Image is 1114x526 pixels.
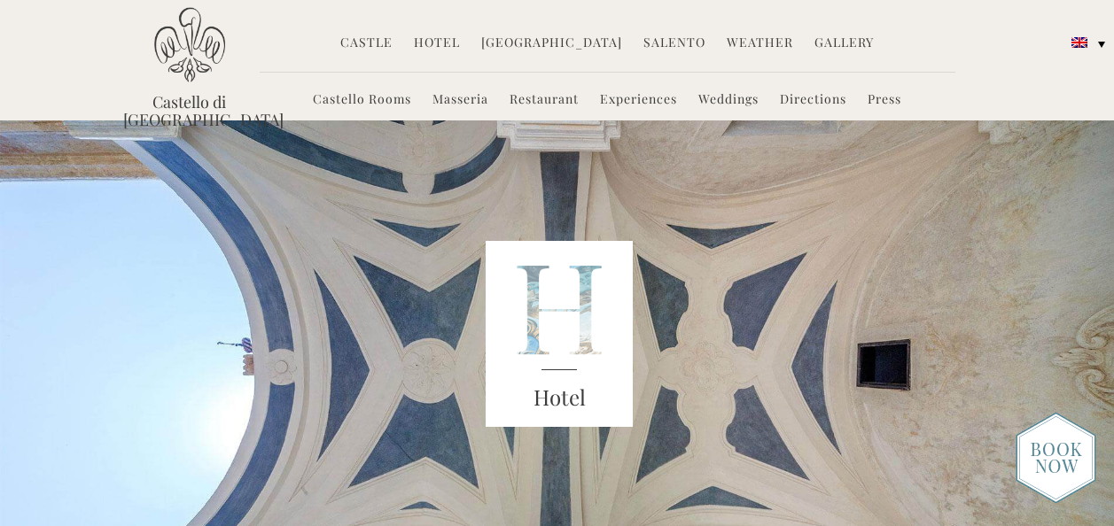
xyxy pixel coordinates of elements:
a: Castello Rooms [313,90,411,111]
a: Castello di [GEOGRAPHIC_DATA] [123,93,256,128]
a: Gallery [814,34,874,54]
a: Weddings [698,90,759,111]
a: Restaurant [510,90,579,111]
a: Hotel [414,34,460,54]
img: new-booknow.png [1016,412,1096,504]
a: [GEOGRAPHIC_DATA] [481,34,622,54]
a: Masseria [432,90,488,111]
a: Salento [643,34,705,54]
a: Castle [340,34,393,54]
img: castello_header_block.png [486,241,633,427]
a: Weather [727,34,793,54]
img: Castello di Ugento [154,7,225,82]
a: Experiences [600,90,677,111]
a: Press [868,90,901,111]
h3: Hotel [486,382,633,414]
img: English [1071,37,1087,48]
a: Directions [780,90,846,111]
